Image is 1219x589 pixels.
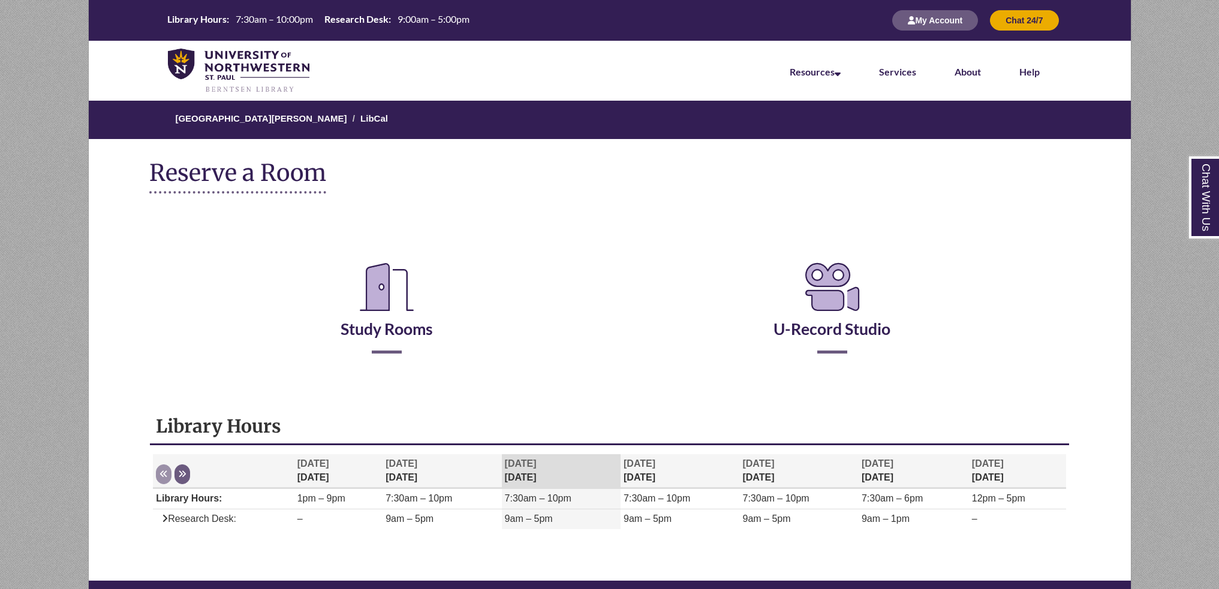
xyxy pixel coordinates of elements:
[742,493,809,503] span: 7:30am – 10pm
[156,514,236,524] span: Research Desk:
[879,66,916,77] a: Services
[742,458,774,469] span: [DATE]
[773,289,890,339] a: U-Record Studio
[341,289,433,339] a: Study Rooms
[621,454,739,488] th: [DATE]
[990,10,1058,31] button: Chat 24/7
[149,563,1070,569] div: Libchat
[174,464,190,484] button: Next week
[294,454,383,488] th: [DATE]
[153,489,294,509] td: Library Hours:
[386,493,452,503] span: 7:30am – 10pm
[67,101,1153,139] nav: Breadcrumb
[386,514,434,524] span: 9am – 5pm
[972,458,1004,469] span: [DATE]
[1019,66,1040,77] a: Help
[624,458,655,469] span: [DATE]
[739,454,858,488] th: [DATE]
[972,493,1025,503] span: 12pm – 5pm
[862,493,923,503] span: 7:30am – 6pm
[969,454,1066,488] th: [DATE]
[386,458,417,469] span: [DATE]
[505,458,537,469] span: [DATE]
[162,13,474,28] a: Hours Today
[360,113,388,123] a: LibCal
[297,493,345,503] span: 1pm – 9pm
[297,514,303,524] span: –
[892,15,978,25] a: My Account
[624,514,672,524] span: 9am – 5pm
[742,514,790,524] span: 9am – 5pm
[156,415,1063,437] h1: Library Hours
[502,454,621,488] th: [DATE]
[892,10,978,31] button: My Account
[149,223,1070,389] div: Reserve a Room
[505,514,553,524] span: 9am – 5pm
[398,13,469,25] span: 9:00am – 5:00pm
[955,66,981,77] a: About
[149,160,326,194] h1: Reserve a Room
[505,493,571,503] span: 7:30am – 10pm
[175,113,347,123] a: [GEOGRAPHIC_DATA][PERSON_NAME]
[150,409,1069,550] div: Library Hours
[990,15,1058,25] a: Chat 24/7
[162,13,474,27] table: Hours Today
[297,458,329,469] span: [DATE]
[862,514,910,524] span: 9am – 1pm
[320,13,393,26] th: Research Desk:
[168,49,310,93] img: UNWSP Library Logo
[162,13,231,26] th: Library Hours:
[624,493,690,503] span: 7:30am – 10pm
[156,464,171,484] button: Previous week
[383,454,501,488] th: [DATE]
[790,66,841,77] a: Resources
[972,514,977,524] span: –
[859,454,969,488] th: [DATE]
[236,13,313,25] span: 7:30am – 10:00pm
[862,458,893,469] span: [DATE]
